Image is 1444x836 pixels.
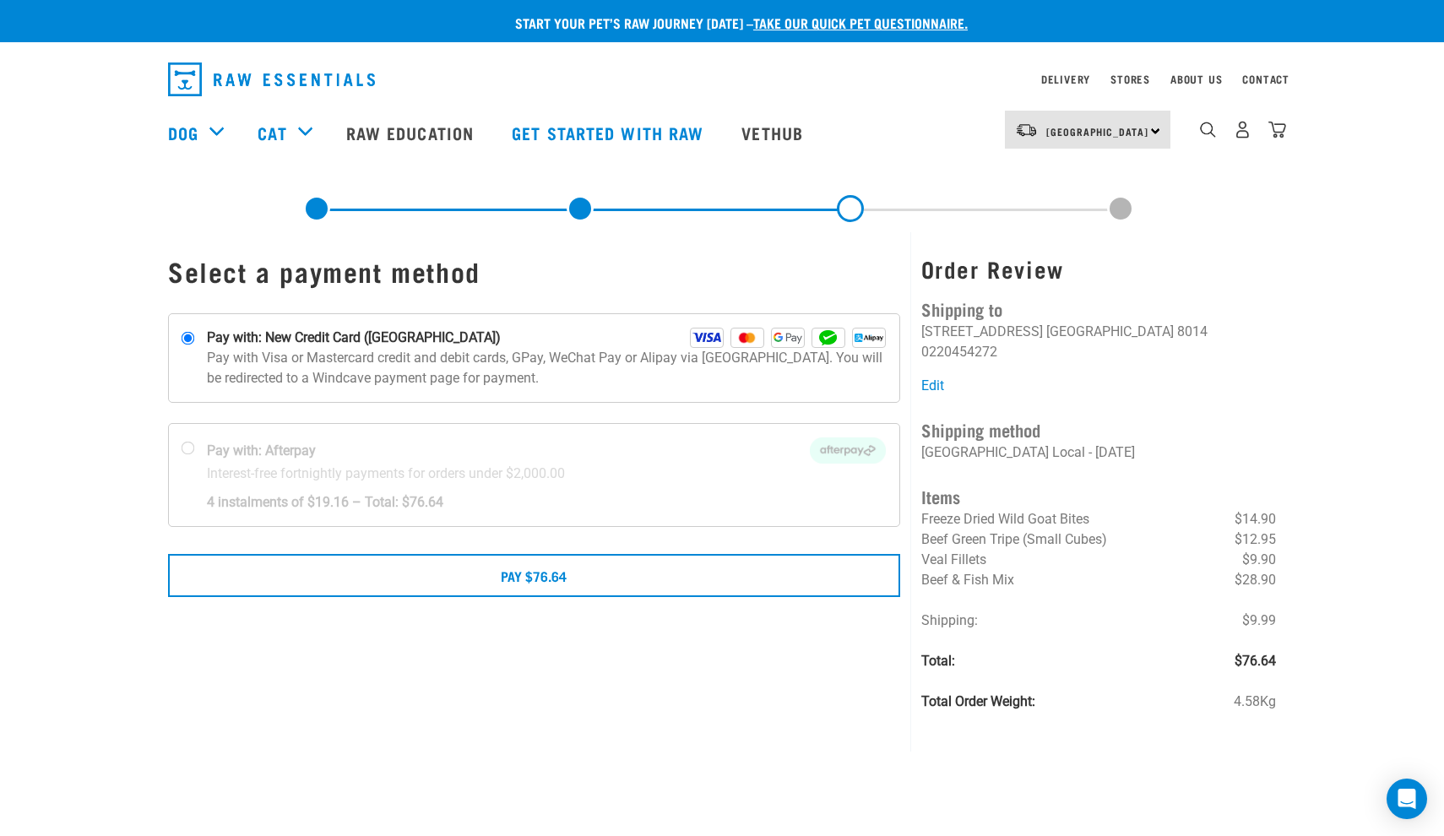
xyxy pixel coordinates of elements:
a: About Us [1170,76,1222,82]
img: Raw Essentials Logo [168,62,375,96]
img: van-moving.png [1015,122,1038,138]
img: user.png [1234,121,1251,138]
span: $12.95 [1235,529,1276,550]
img: GPay [771,328,805,348]
h1: Select a payment method [168,256,900,286]
span: $76.64 [1235,651,1276,671]
span: Veal Fillets [921,551,986,567]
a: Dog [168,120,198,145]
img: Visa [690,328,724,348]
input: Pay with: New Credit Card ([GEOGRAPHIC_DATA]) Visa Mastercard GPay WeChat Alipay Pay with Visa or... [182,332,195,345]
h4: Shipping to [921,296,1276,322]
span: Beef Green Tripe (Small Cubes) [921,531,1107,547]
span: $14.90 [1235,509,1276,529]
p: Pay with Visa or Mastercard credit and debit cards, GPay, WeChat Pay or Alipay via [GEOGRAPHIC_DA... [207,348,886,388]
img: Alipay [852,328,886,348]
a: Get started with Raw [495,99,725,166]
li: 0220454272 [921,344,997,360]
button: Pay $76.64 [168,554,900,596]
strong: Total: [921,653,955,669]
li: [GEOGRAPHIC_DATA] 8014 [1046,323,1208,339]
h4: Shipping method [921,416,1276,442]
img: home-icon-1@2x.png [1200,122,1216,138]
a: Contact [1242,76,1289,82]
a: Stores [1110,76,1150,82]
a: Raw Education [329,99,495,166]
a: take our quick pet questionnaire. [753,19,968,26]
img: home-icon@2x.png [1268,121,1286,138]
a: Delivery [1041,76,1090,82]
span: Freeze Dried Wild Goat Bites [921,511,1089,527]
span: $28.90 [1235,570,1276,590]
p: [GEOGRAPHIC_DATA] Local - [DATE] [921,442,1276,463]
span: Shipping: [921,612,978,628]
span: $9.99 [1242,611,1276,631]
h3: Order Review [921,256,1276,282]
span: $9.90 [1242,550,1276,570]
h4: Items [921,483,1276,509]
nav: dropdown navigation [155,56,1289,103]
div: Open Intercom Messenger [1387,779,1427,819]
img: Mastercard [730,328,764,348]
a: Edit [921,377,944,394]
span: [GEOGRAPHIC_DATA] [1046,128,1148,134]
strong: Pay with: New Credit Card ([GEOGRAPHIC_DATA]) [207,328,501,348]
img: WeChat [812,328,845,348]
li: [STREET_ADDRESS] [921,323,1043,339]
span: 4.58Kg [1234,692,1276,712]
strong: Total Order Weight: [921,693,1035,709]
a: Vethub [725,99,824,166]
span: Beef & Fish Mix [921,572,1014,588]
a: Cat [258,120,286,145]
